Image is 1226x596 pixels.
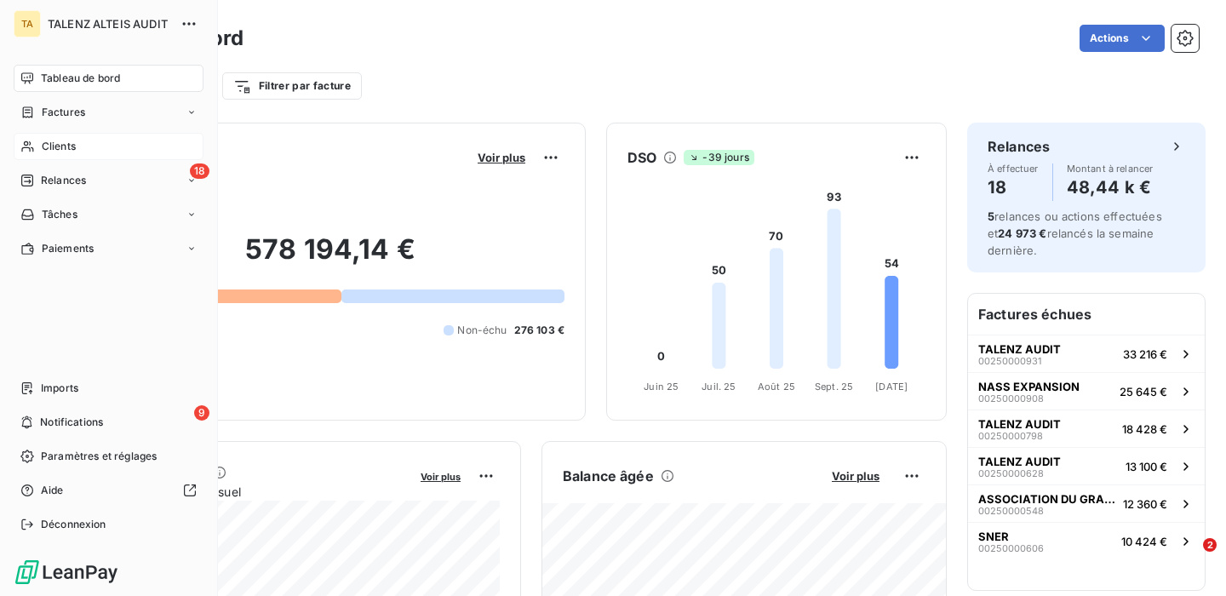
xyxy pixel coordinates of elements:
[702,381,736,393] tspan: Juil. 25
[978,342,1061,356] span: TALENZ AUDIT
[968,447,1205,484] button: TALENZ AUDIT0025000062813 100 €
[875,381,908,393] tspan: [DATE]
[190,163,209,179] span: 18
[222,72,362,100] button: Filtrer par facture
[627,147,656,168] h6: DSO
[48,17,170,31] span: TALENZ ALTEIS AUDIT
[988,209,994,223] span: 5
[978,530,1009,543] span: SNER
[42,207,77,222] span: Tâches
[421,471,461,483] span: Voir plus
[42,241,94,256] span: Paiements
[457,323,507,338] span: Non-échu
[978,380,1080,393] span: NASS EXPANSION
[1120,385,1167,398] span: 25 645 €
[968,372,1205,410] button: NASS EXPANSION0025000090825 645 €
[194,405,209,421] span: 9
[41,381,78,396] span: Imports
[1123,497,1167,511] span: 12 360 €
[832,469,879,483] span: Voir plus
[14,10,41,37] div: TA
[827,468,885,484] button: Voir plus
[14,559,119,586] img: Logo LeanPay
[988,174,1039,201] h4: 18
[978,393,1044,404] span: 00250000908
[1067,174,1154,201] h4: 48,44 k €
[96,232,564,284] h2: 578 194,14 €
[978,543,1044,553] span: 00250000606
[968,410,1205,447] button: TALENZ AUDIT0025000079818 428 €
[978,455,1061,468] span: TALENZ AUDIT
[1126,460,1167,473] span: 13 100 €
[968,335,1205,372] button: TALENZ AUDIT0025000093133 216 €
[968,522,1205,559] button: SNER0025000060610 424 €
[978,417,1061,431] span: TALENZ AUDIT
[41,449,157,464] span: Paramètres et réglages
[815,381,853,393] tspan: Sept. 25
[40,415,103,430] span: Notifications
[978,506,1044,516] span: 00250000548
[96,483,409,501] span: Chiffre d'affaires mensuel
[41,517,106,532] span: Déconnexion
[42,105,85,120] span: Factures
[1067,163,1154,174] span: Montant à relancer
[978,492,1116,506] span: ASSOCIATION DU GRAND LIEU
[41,483,64,498] span: Aide
[41,173,86,188] span: Relances
[978,431,1043,441] span: 00250000798
[1122,422,1167,436] span: 18 428 €
[478,151,525,164] span: Voir plus
[473,150,530,165] button: Voir plus
[644,381,679,393] tspan: Juin 25
[1203,538,1217,552] span: 2
[988,209,1162,257] span: relances ou actions effectuées et relancés la semaine dernière.
[1168,538,1209,579] iframe: Intercom live chat
[415,468,466,484] button: Voir plus
[998,226,1046,240] span: 24 973 €
[42,139,76,154] span: Clients
[978,468,1044,479] span: 00250000628
[1123,347,1167,361] span: 33 216 €
[978,356,1041,366] span: 00250000931
[14,477,203,504] a: Aide
[988,163,1039,174] span: À effectuer
[988,136,1050,157] h6: Relances
[758,381,795,393] tspan: Août 25
[1121,535,1167,548] span: 10 424 €
[1080,25,1165,52] button: Actions
[563,466,654,486] h6: Balance âgée
[514,323,564,338] span: 276 103 €
[968,484,1205,522] button: ASSOCIATION DU GRAND LIEU0025000054812 360 €
[968,294,1205,335] h6: Factures échues
[684,150,753,165] span: -39 jours
[41,71,120,86] span: Tableau de bord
